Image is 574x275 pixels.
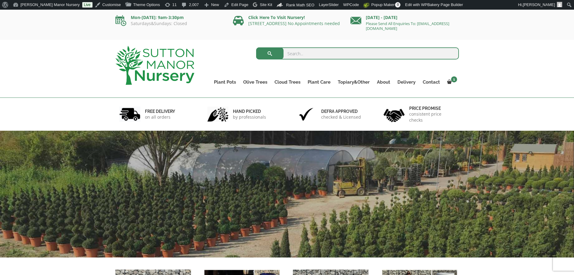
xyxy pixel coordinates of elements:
a: Please Send All Enquiries To: [EMAIL_ADDRESS][DOMAIN_NAME] [366,21,449,31]
img: 2.jpg [207,107,228,122]
p: consistent price checks [409,111,455,123]
span: Rank Math SEO [286,3,314,7]
p: by professionals [233,114,266,120]
p: on all orders [145,114,175,120]
h6: hand picked [233,109,266,114]
img: logo [115,46,194,85]
span: Site Kit [260,2,272,7]
a: Olive Trees [240,78,271,86]
a: Plant Care [304,78,334,86]
h6: Price promise [409,106,455,111]
a: Plant Pots [210,78,240,86]
a: Cloud Trees [271,78,304,86]
h6: FREE DELIVERY [145,109,175,114]
a: 1 [444,78,459,86]
span: 0 [395,2,400,8]
img: 4.jpg [384,105,405,123]
span: [PERSON_NAME] [523,2,555,7]
img: 3.jpg [296,107,317,122]
a: Topiary&Other [334,78,373,86]
a: Click Here To Visit Nursery! [248,14,305,20]
p: [DATE] - [DATE] [350,14,459,21]
p: Saturdays&Sundays: Closed [115,21,224,26]
a: About [373,78,394,86]
img: 1.jpg [119,107,140,122]
a: [STREET_ADDRESS] No Appointments needed [248,21,340,26]
span: 1 [451,76,457,82]
p: Mon-[DATE]: 9am-3:30pm [115,14,224,21]
input: Search... [256,47,459,59]
a: Live [82,2,93,8]
h6: Defra approved [321,109,361,114]
a: Delivery [394,78,419,86]
p: checked & Licensed [321,114,361,120]
a: Contact [419,78,444,86]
